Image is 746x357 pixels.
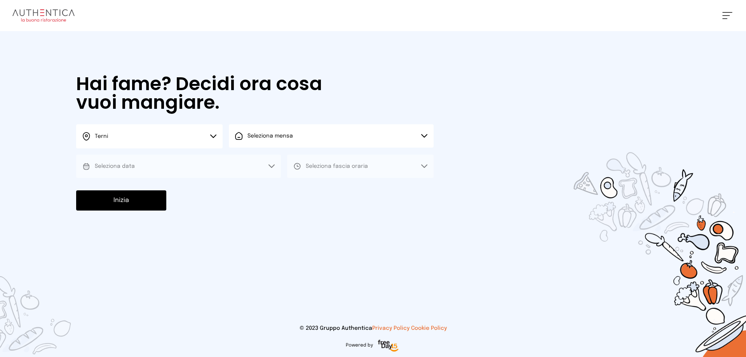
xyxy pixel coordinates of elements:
[306,164,368,169] span: Seleziona fascia oraria
[248,133,293,139] span: Seleziona mensa
[372,326,410,331] a: Privacy Policy
[12,324,734,332] p: © 2023 Gruppo Authentica
[95,164,135,169] span: Seleziona data
[76,124,223,148] button: Terni
[287,155,434,178] button: Seleziona fascia oraria
[12,9,75,22] img: logo.8f33a47.png
[229,124,434,148] button: Seleziona mensa
[411,326,447,331] a: Cookie Policy
[95,134,108,139] span: Terni
[76,190,166,211] button: Inizia
[76,155,281,178] button: Seleziona data
[76,75,344,112] h1: Hai fame? Decidi ora cosa vuoi mangiare.
[346,342,373,348] span: Powered by
[376,338,401,354] img: logo-freeday.3e08031.png
[528,108,746,357] img: sticker-selezione-mensa.70a28f7.png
